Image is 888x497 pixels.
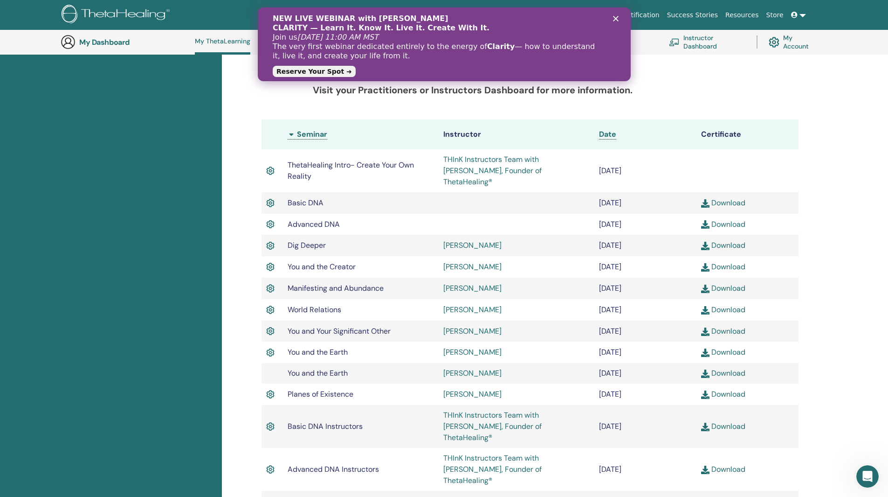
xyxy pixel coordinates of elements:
img: generic-user-icon.jpg [61,35,76,49]
span: Dig Deeper [288,240,326,250]
img: download.svg [701,466,709,474]
img: download.svg [701,285,709,293]
td: [DATE] [594,299,696,321]
a: [PERSON_NAME] [443,283,502,293]
a: Download [701,389,745,399]
span: Manifesting and Abundance [288,283,384,293]
a: Download [701,305,745,315]
img: Active Certificate [266,261,275,273]
a: [PERSON_NAME] [443,305,502,315]
img: download.svg [701,306,709,315]
div: Close [355,8,365,14]
a: Certification [616,7,663,24]
img: Active Certificate [266,165,275,177]
a: Download [701,219,745,229]
td: [DATE] [594,235,696,256]
td: [DATE] [594,321,696,342]
span: You and Your Significant Other [288,326,391,336]
th: Certificate [696,119,799,149]
a: Download [701,262,745,272]
img: download.svg [701,242,709,250]
a: Instructor Dashboard [669,32,745,52]
td: [DATE] [594,448,696,491]
a: Download [701,347,745,357]
a: [PERSON_NAME] [443,347,502,357]
span: Advanced DNA [288,219,340,229]
td: [DATE] [594,149,696,192]
a: Download [701,240,745,250]
a: Download [701,326,745,336]
span: Basic DNA [288,198,324,208]
span: You and the Earth [288,368,348,378]
img: Active Certificate [266,420,275,433]
a: THInK Instructors Team with [PERSON_NAME], Founder of ThetaHealing® [443,410,542,442]
img: Active Certificate [266,282,275,294]
img: Active Certificate [266,388,275,400]
a: [PERSON_NAME] [443,368,502,378]
a: Store [763,7,787,24]
td: [DATE] [594,363,696,384]
a: Courses & Seminars [543,7,616,24]
img: download.svg [701,349,709,357]
span: Planes of Existence [288,389,353,399]
a: [PERSON_NAME] [443,326,502,336]
a: THInK Instructors Team with [PERSON_NAME], Founder of ThetaHealing® [443,154,542,187]
iframe: Intercom live chat [856,465,879,488]
img: Active Certificate [266,218,275,231]
img: Active Certificate [266,197,275,209]
img: chalkboard-teacher.svg [669,38,680,46]
img: Active Certificate [266,325,275,337]
img: download.svg [701,370,709,378]
h3: My Dashboard [79,38,172,47]
img: download.svg [701,220,709,229]
a: My Account [769,32,818,52]
a: My ThetaLearning [195,37,250,55]
a: [PERSON_NAME] [443,240,502,250]
td: [DATE] [594,214,696,235]
b: Visit your Practitioners or Instructors Dashboard for more information. [313,84,633,96]
a: Success Stories [663,7,722,24]
iframe: Intercom live chat banner [258,7,631,81]
td: [DATE] [594,256,696,278]
img: Active Certificate [266,304,275,316]
img: Active Certificate [266,347,275,359]
img: download.svg [701,391,709,399]
td: [DATE] [594,405,696,448]
span: World Relations [288,305,341,315]
td: [DATE] [594,192,696,214]
a: Download [701,198,745,208]
img: logo.png [62,5,173,26]
td: [DATE] [594,342,696,363]
a: THInK Instructors Team with [PERSON_NAME], Founder of ThetaHealing® [443,453,542,485]
a: [PERSON_NAME] [443,389,502,399]
img: download.svg [701,263,709,272]
td: [DATE] [594,278,696,299]
span: ThetaHealing Intro- Create Your Own Reality [288,160,414,181]
a: About [516,7,542,24]
img: Active Certificate [266,463,275,476]
a: Download [701,421,745,431]
img: download.svg [701,328,709,336]
a: Download [701,368,745,378]
img: Active Certificate [266,240,275,252]
th: Instructor [439,119,594,149]
img: download.svg [701,423,709,431]
a: Resources [722,7,763,24]
a: Download [701,283,745,293]
img: download.svg [701,199,709,208]
span: You and the Earth [288,347,348,357]
td: [DATE] [594,384,696,405]
span: Basic DNA Instructors [288,421,363,431]
a: Download [701,464,745,474]
a: Date [599,129,616,140]
span: Advanced DNA Instructors [288,464,379,474]
img: cog.svg [769,35,779,50]
a: [PERSON_NAME] [443,262,502,272]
